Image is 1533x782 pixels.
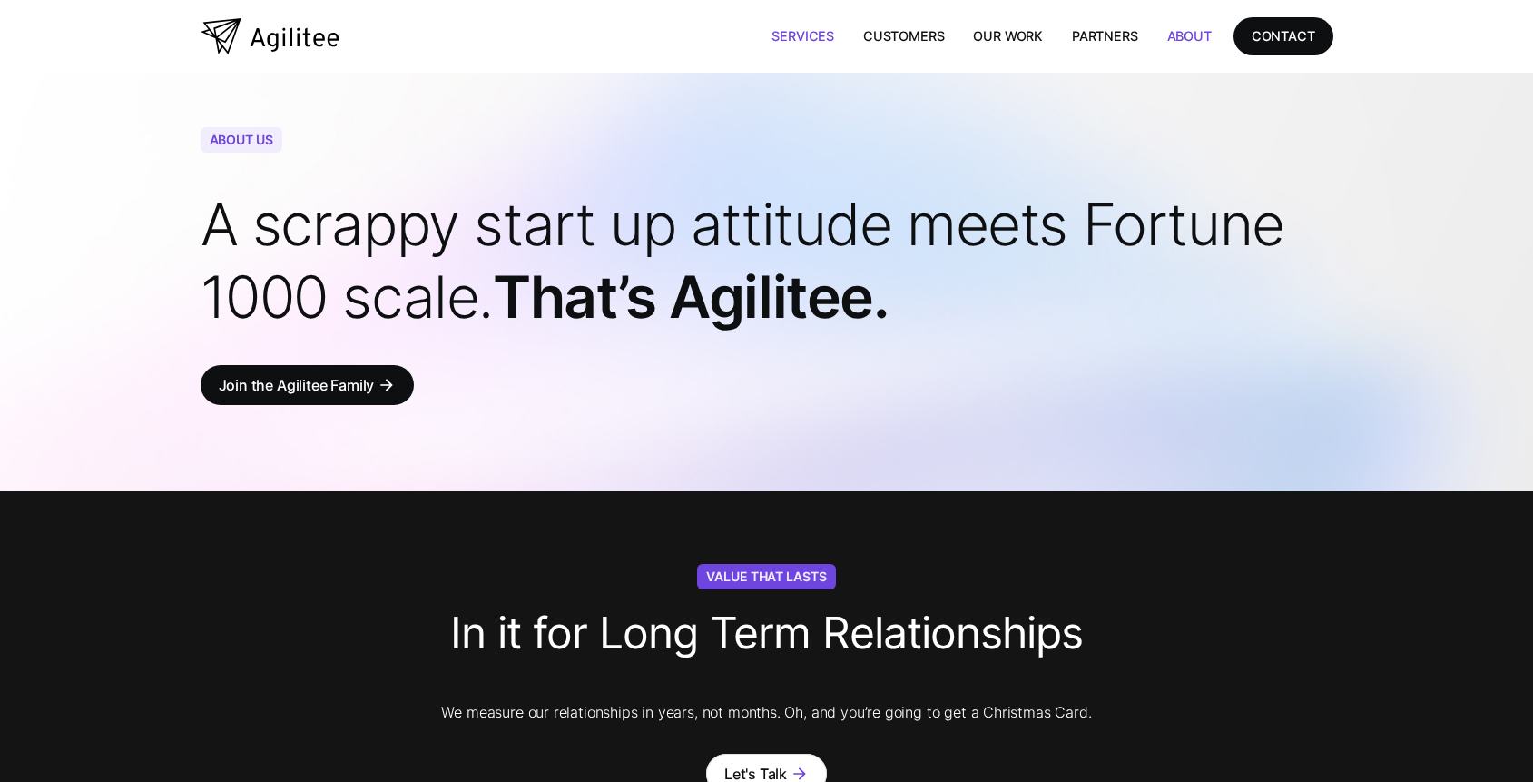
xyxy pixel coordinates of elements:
[1252,25,1315,47] div: CONTACT
[757,17,849,54] a: Services
[1153,17,1226,54] a: About
[342,699,1192,725] p: We measure our relationships in years, not months. Oh, and you’re going to get a Christmas Card.
[1057,17,1153,54] a: Partners
[450,593,1083,681] h3: In it for Long Term Relationships
[958,17,1057,54] a: Our Work
[201,18,339,54] a: home
[201,188,1333,333] h1: That’s Agilitee.
[1233,17,1333,54] a: CONTACT
[219,372,375,398] div: Join the Agilitee Family
[378,376,396,394] div: arrow_forward
[849,17,958,54] a: Customers
[201,365,415,405] a: Join the Agilitee Familyarrow_forward
[201,189,1284,332] span: A scrappy start up attitude meets Fortune 1000 scale.
[697,564,836,589] div: Value That Lasts
[201,127,282,153] div: About Us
